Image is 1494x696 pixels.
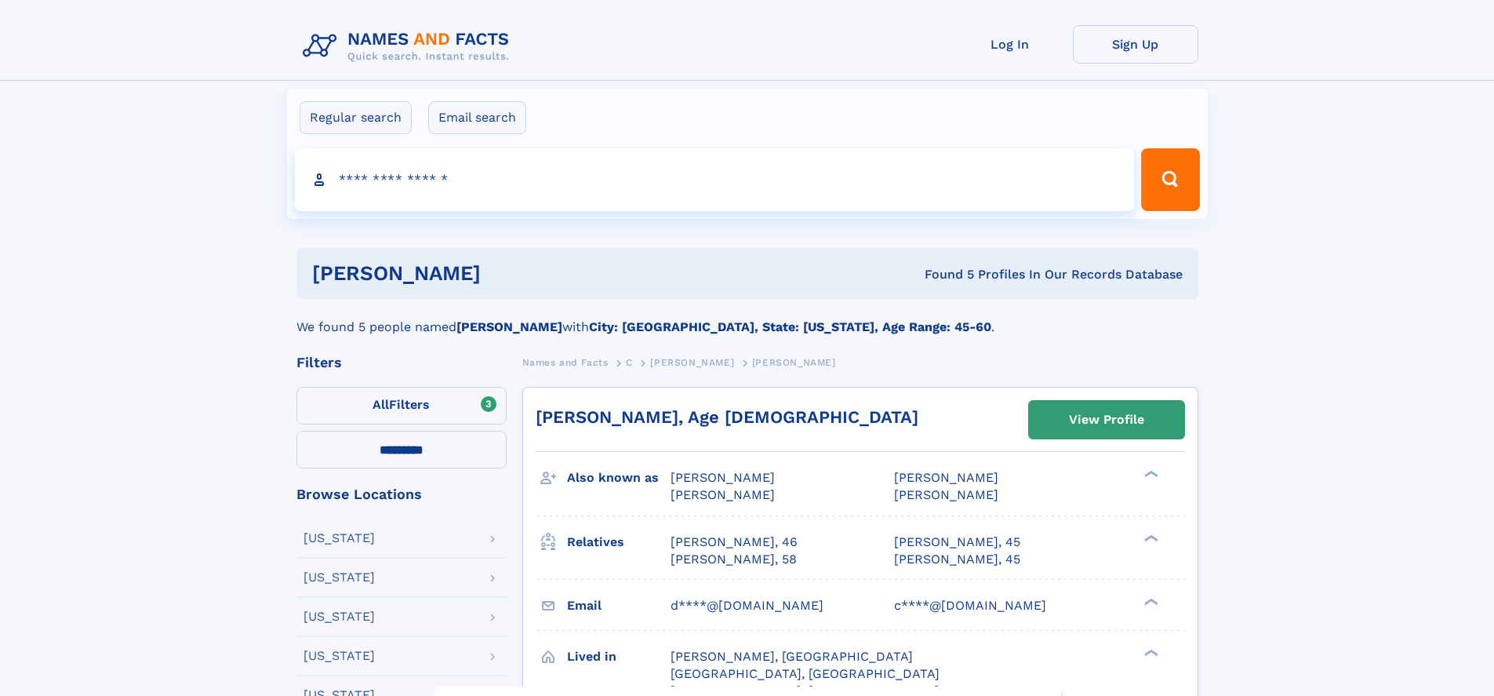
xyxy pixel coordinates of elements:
[312,264,703,283] h1: [PERSON_NAME]
[567,643,671,670] h3: Lived in
[626,352,633,372] a: C
[567,592,671,619] h3: Email
[304,532,375,545] div: [US_STATE]
[1029,401,1184,439] a: View Profile
[894,470,998,485] span: [PERSON_NAME]
[296,299,1198,337] div: We found 5 people named with .
[671,470,775,485] span: [PERSON_NAME]
[1069,402,1144,438] div: View Profile
[671,666,940,681] span: [GEOGRAPHIC_DATA], [GEOGRAPHIC_DATA]
[373,397,389,412] span: All
[296,487,507,501] div: Browse Locations
[671,487,775,502] span: [PERSON_NAME]
[296,387,507,425] label: Filters
[589,319,991,334] b: City: [GEOGRAPHIC_DATA], State: [US_STATE], Age Range: 45-60
[567,529,671,556] h3: Relatives
[894,534,1020,551] a: [PERSON_NAME], 45
[703,266,1183,283] div: Found 5 Profiles In Our Records Database
[626,357,633,368] span: C
[428,101,526,134] label: Email search
[1140,647,1159,658] div: ❯
[671,649,913,664] span: [PERSON_NAME], [GEOGRAPHIC_DATA]
[947,25,1073,64] a: Log In
[567,465,671,491] h3: Also known as
[671,534,798,551] a: [PERSON_NAME], 46
[1073,25,1198,64] a: Sign Up
[300,101,412,134] label: Regular search
[304,571,375,584] div: [US_STATE]
[296,25,522,67] img: Logo Names and Facts
[671,551,797,568] a: [PERSON_NAME], 58
[522,352,609,372] a: Names and Facts
[1140,596,1159,607] div: ❯
[304,610,375,623] div: [US_STATE]
[650,352,734,372] a: [PERSON_NAME]
[752,357,836,368] span: [PERSON_NAME]
[296,355,507,370] div: Filters
[295,148,1135,211] input: search input
[456,319,562,334] b: [PERSON_NAME]
[304,650,375,662] div: [US_STATE]
[894,487,998,502] span: [PERSON_NAME]
[650,357,734,368] span: [PERSON_NAME]
[1140,469,1159,479] div: ❯
[1140,533,1159,543] div: ❯
[894,551,1020,568] a: [PERSON_NAME], 45
[1141,148,1199,211] button: Search Button
[536,407,918,427] a: [PERSON_NAME], Age [DEMOGRAPHIC_DATA]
